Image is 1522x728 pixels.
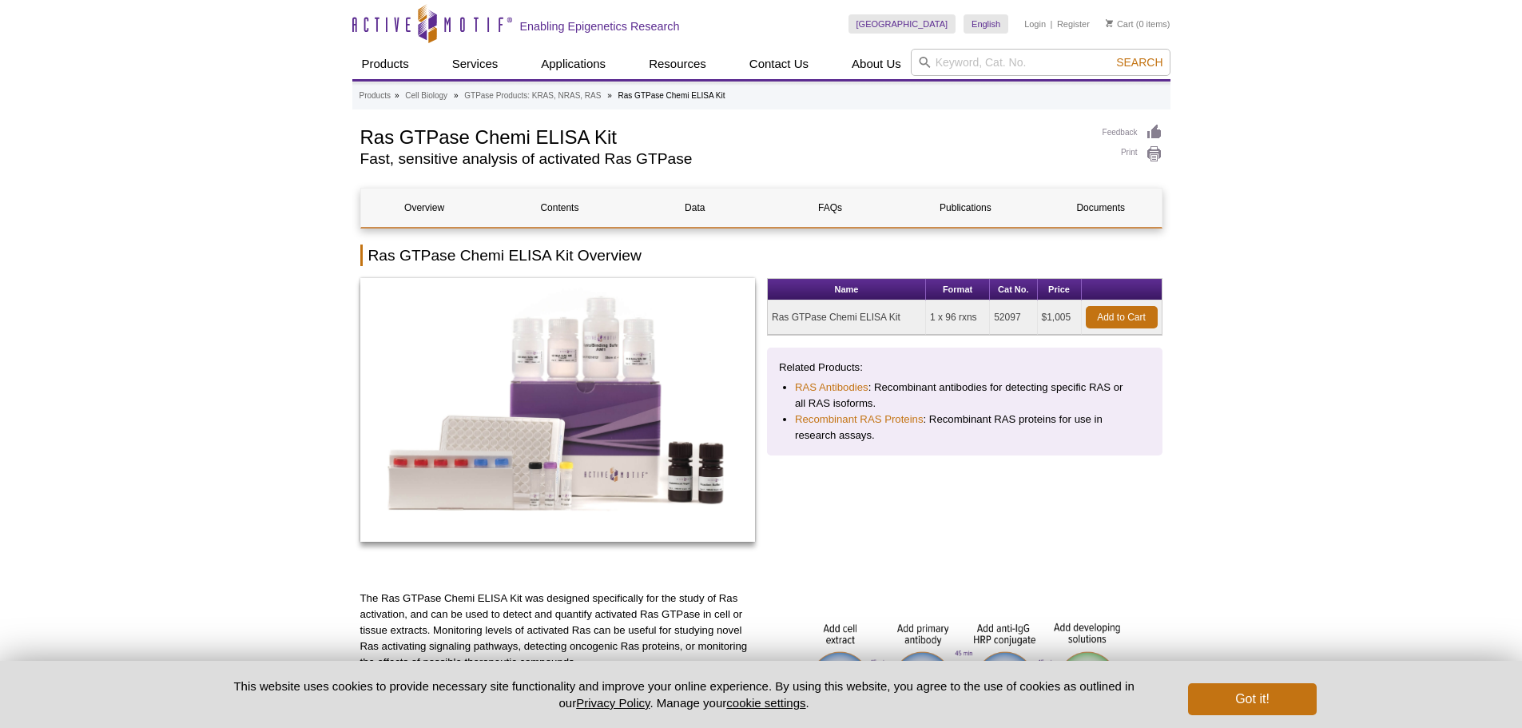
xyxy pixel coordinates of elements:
[795,412,1135,444] li: : Recombinant RAS proteins for use in research assays.
[795,412,924,428] a: Recombinant RAS Proteins
[1038,279,1082,300] th: Price
[395,91,399,100] li: »
[902,189,1029,227] a: Publications
[1024,18,1046,30] a: Login
[1103,145,1162,163] a: Print
[795,380,1135,412] li: : Recombinant antibodies for detecting specific RAS or all RAS isoforms.
[1106,14,1170,34] li: (0 items)
[848,14,956,34] a: [GEOGRAPHIC_DATA]
[361,189,488,227] a: Overview
[1086,306,1158,328] a: Add to Cart
[779,360,1150,376] p: Related Products:
[1037,189,1164,227] a: Documents
[360,278,756,542] img: Ras GTPase Chemi ELISA Kit Service
[352,49,419,79] a: Products
[1111,55,1167,70] button: Search
[911,49,1170,76] input: Keyword, Cat. No.
[1188,683,1316,715] button: Got it!
[576,696,650,710] a: Privacy Policy
[443,49,508,79] a: Services
[520,19,680,34] h2: Enabling Epigenetics Research
[1106,18,1134,30] a: Cart
[405,89,447,103] a: Cell Biology
[1106,19,1113,27] img: Your Cart
[1116,56,1162,69] span: Search
[464,89,601,103] a: GTPase Products: KRAS, NRAS, RAS
[990,300,1037,335] td: 52097
[726,696,805,710] button: cookie settings
[795,380,868,396] a: RAS Antibodies
[1103,124,1162,141] a: Feedback
[990,279,1037,300] th: Cat No.
[360,245,1162,266] h2: Ras GTPase Chemi ELISA Kit Overview
[206,678,1162,711] p: This website uses cookies to provide necessary site functionality and improve your online experie...
[618,91,725,100] li: Ras GTPase Chemi ELISA Kit
[360,89,391,103] a: Products
[631,189,758,227] a: Data
[454,91,459,100] li: »
[1051,14,1053,34] li: |
[360,124,1087,148] h1: Ras GTPase Chemi ELISA Kit
[842,49,911,79] a: About Us
[964,14,1008,34] a: English
[926,279,990,300] th: Format
[766,189,893,227] a: FAQs
[740,49,818,79] a: Contact Us
[1057,18,1090,30] a: Register
[531,49,615,79] a: Applications
[496,189,623,227] a: Contents
[768,300,926,335] td: Ras GTPase Chemi ELISA Kit
[360,152,1087,166] h2: Fast, sensitive analysis of activated Ras GTPase
[926,300,990,335] td: 1 x 96 rxns
[768,279,926,300] th: Name
[607,91,612,100] li: »
[1038,300,1082,335] td: $1,005
[639,49,716,79] a: Resources
[360,591,756,670] p: The Ras GTPase Chemi ELISA Kit was designed specifically for the study of Ras activation, and can...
